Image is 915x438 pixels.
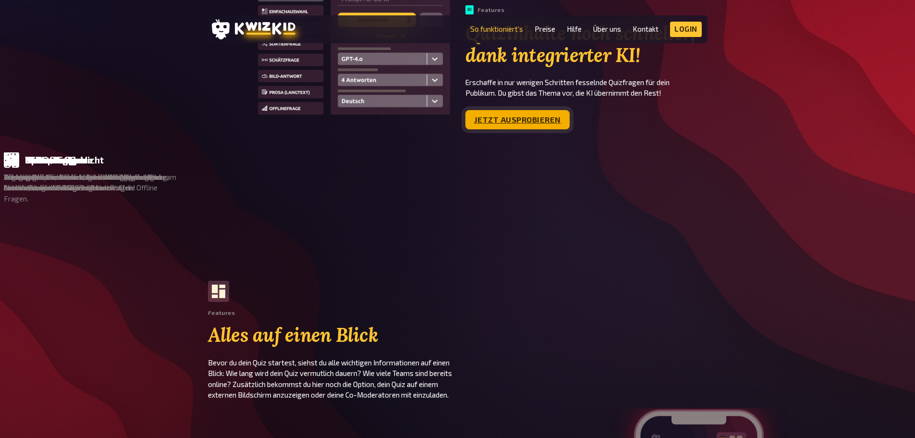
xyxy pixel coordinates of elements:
[670,22,702,37] a: Login
[465,110,570,129] a: Jetzt ausprobieren
[554,155,622,165] div: Multiple Choice
[350,172,525,193] p: Wie viele Nashörner es auf der Welt gibt, fragst du am besten mit einer Schätzfrage!
[371,155,426,165] div: Schätzfrage
[535,25,555,33] a: Preise
[465,5,504,14] div: Features
[465,77,708,99] p: Erschaffe in nur wenigen Schritten fesselnde Quizfragen für dein Publikum. Du gibst das Thema vor...
[208,357,458,400] p: Bevor du dein Quiz startest, siehst du alle wichtigen Informationen auf einen Blick: Wie lang wir...
[716,172,891,193] p: Du willst etwas in die richtige Reihenfolge bringen. Nimm’ eine Sortierfrage!
[737,155,793,165] div: Sortierfrage
[567,25,582,33] a: Hilfe
[465,22,708,66] h2: Quizinhalte noch schneller, dank integrierter KI!
[208,310,235,316] div: Features
[5,155,65,165] div: Freie Eingabe
[188,155,244,165] div: Uploadfrage
[167,172,342,193] p: Achtung kreative Runde. Lass die User eigene Bilder hochladen, um die Frage zu beantworten!
[533,172,708,193] p: Antwort A, B, C oder doch Antwort D? Keine Ahnung, aber im Zweifelsfall immer Antwort C!
[470,25,523,33] a: So funktioniert's
[593,25,621,33] a: Über uns
[208,324,458,346] h2: Alles auf einen Blick
[465,5,474,14] div: KI
[633,25,659,33] a: Kontakt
